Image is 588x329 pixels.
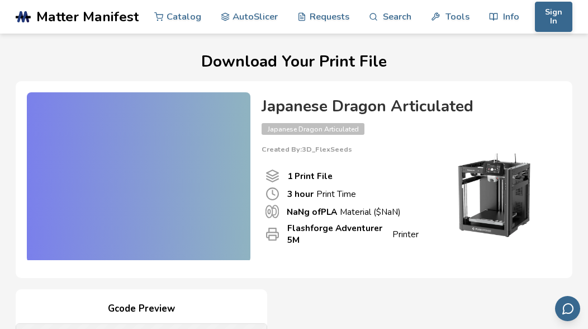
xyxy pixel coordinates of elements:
[36,9,139,25] span: Matter Manifest
[16,53,572,70] h1: Download Your Print File
[262,145,550,153] p: Created By: 3D_FlexSeeds
[262,123,364,135] span: Japanese Dragon Articulated
[265,227,279,241] span: Printer
[265,205,279,218] span: Material Used
[287,188,356,200] p: Print Time
[262,98,550,115] h4: Japanese Dragon Articulated
[535,2,572,32] button: Sign In
[287,170,333,182] b: 1 Print File
[16,300,267,318] h4: Gcode Preview
[287,188,314,200] b: 3 hour
[265,169,279,183] span: Number Of Print files
[287,222,390,246] b: Flashforge Adventurer 5M
[287,206,337,218] b: NaN g of PLA
[287,222,419,246] p: Printer
[555,296,580,321] button: Send feedback via email
[438,153,550,237] img: Printer
[287,206,401,218] p: Material ($ NaN )
[265,187,279,201] span: Print Time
